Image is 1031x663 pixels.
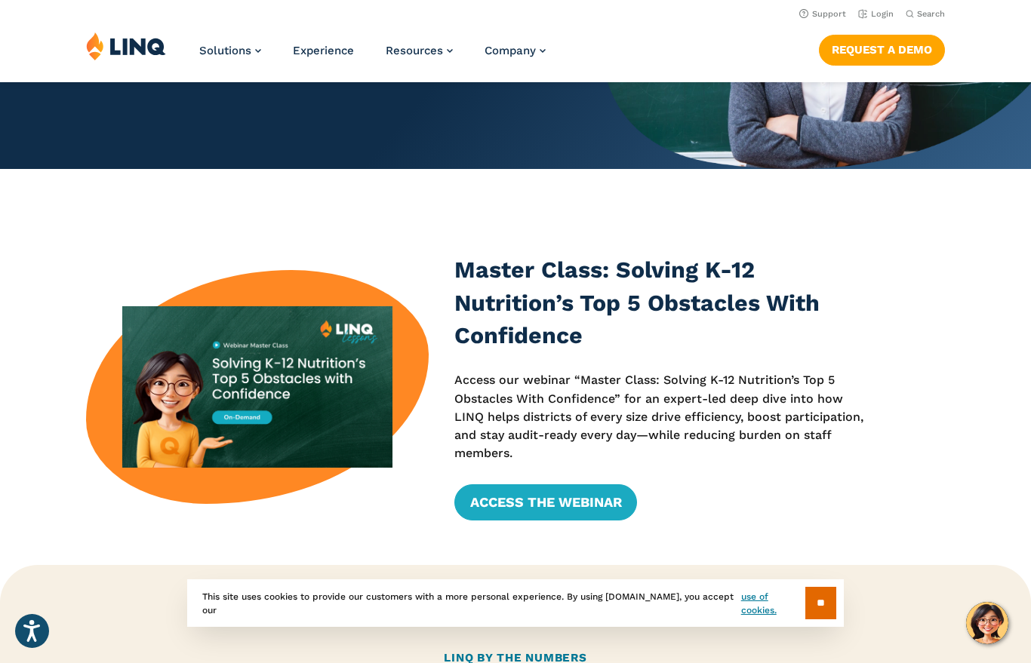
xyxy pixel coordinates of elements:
[86,32,166,60] img: LINQ | K‑12 Software
[199,44,251,57] span: Solutions
[454,371,871,463] p: Access our webinar “Master Class: Solving K-12 Nutrition’s Top 5 Obstacles With Confidence” for a...
[906,8,945,20] button: Open Search Bar
[799,9,846,19] a: Support
[386,44,453,57] a: Resources
[293,44,354,57] a: Experience
[454,253,871,351] h3: Master Class: Solving K-12 Nutrition’s Top 5 Obstacles With Confidence
[966,602,1008,644] button: Hello, have a question? Let’s chat.
[917,9,945,19] span: Search
[858,9,894,19] a: Login
[741,590,805,617] a: use of cookies.
[386,44,443,57] span: Resources
[485,44,546,57] a: Company
[199,44,261,57] a: Solutions
[454,484,636,520] a: Access the Webinar
[199,32,546,81] nav: Primary Navigation
[485,44,536,57] span: Company
[819,32,945,65] nav: Button Navigation
[819,35,945,65] a: Request a Demo
[187,579,844,627] div: This site uses cookies to provide our customers with a more personal experience. By using [DOMAIN...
